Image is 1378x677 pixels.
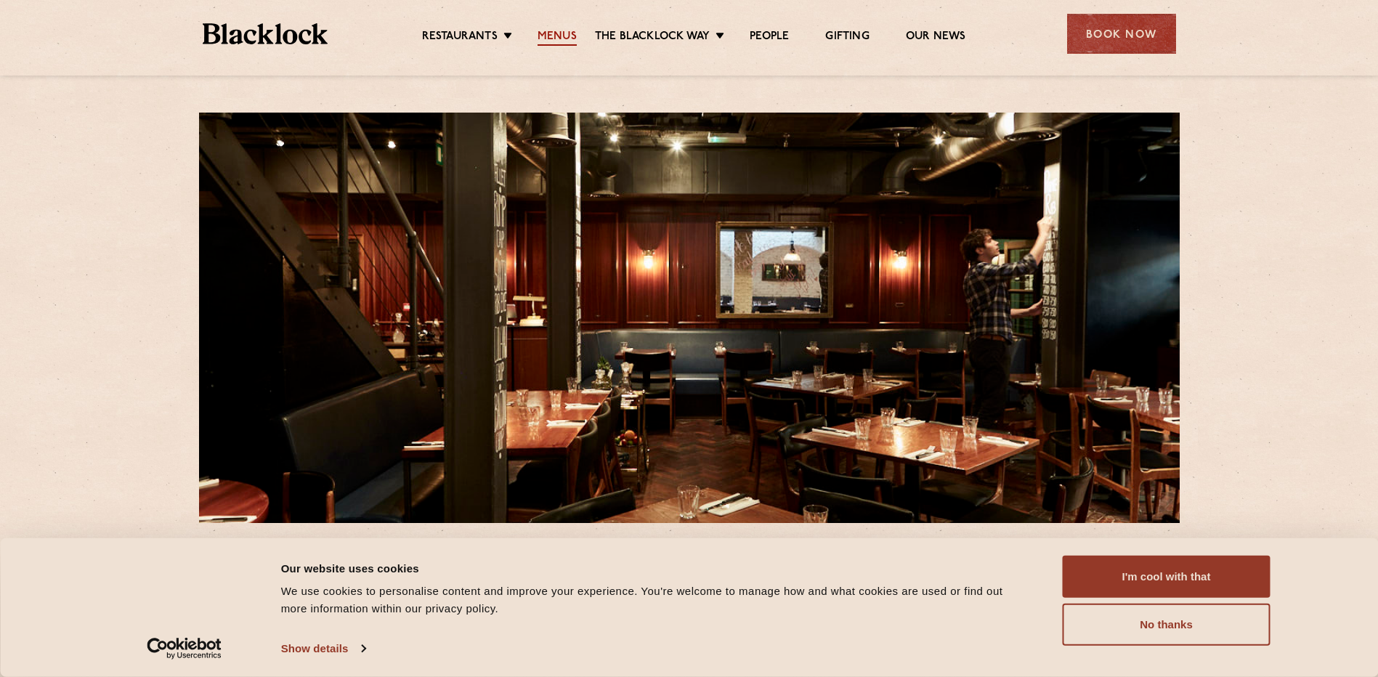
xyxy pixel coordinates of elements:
a: The Blacklock Way [595,30,710,46]
a: Show details [281,638,365,660]
a: Gifting [825,30,869,46]
a: Our News [906,30,966,46]
a: People [750,30,789,46]
button: I'm cool with that [1063,556,1270,598]
a: Usercentrics Cookiebot - opens in a new window [121,638,248,660]
div: We use cookies to personalise content and improve your experience. You're welcome to manage how a... [281,583,1030,617]
a: Menus [538,30,577,46]
button: No thanks [1063,604,1270,646]
div: Book Now [1067,14,1176,54]
img: BL_Textured_Logo-footer-cropped.svg [203,23,328,44]
div: Our website uses cookies [281,559,1030,577]
a: Restaurants [422,30,498,46]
